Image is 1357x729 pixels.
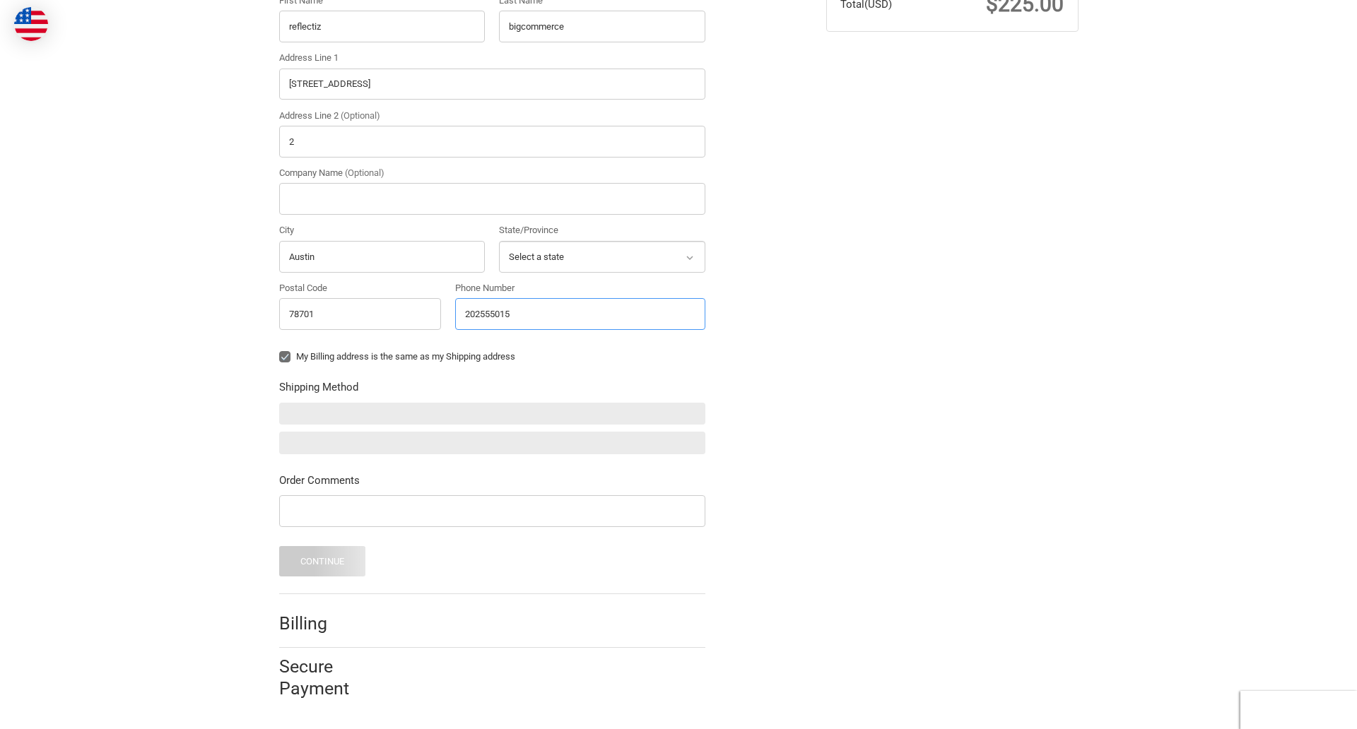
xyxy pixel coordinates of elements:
legend: Order Comments [279,473,360,495]
label: Address Line 1 [279,51,705,65]
label: Address Line 2 [279,109,705,123]
label: Postal Code [279,281,442,295]
img: duty and tax information for United States [14,7,48,41]
label: Company Name [279,166,705,180]
label: Phone Number [455,281,705,295]
legend: Shipping Method [279,379,358,402]
span: Checkout [119,6,162,19]
h2: Secure Payment [279,656,375,700]
button: Continue [279,546,366,576]
label: My Billing address is the same as my Shipping address [279,351,705,362]
h2: Billing [279,612,362,634]
label: City [279,223,486,237]
label: State/Province [499,223,705,237]
small: (Optional) [341,110,380,121]
small: (Optional) [345,167,384,178]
